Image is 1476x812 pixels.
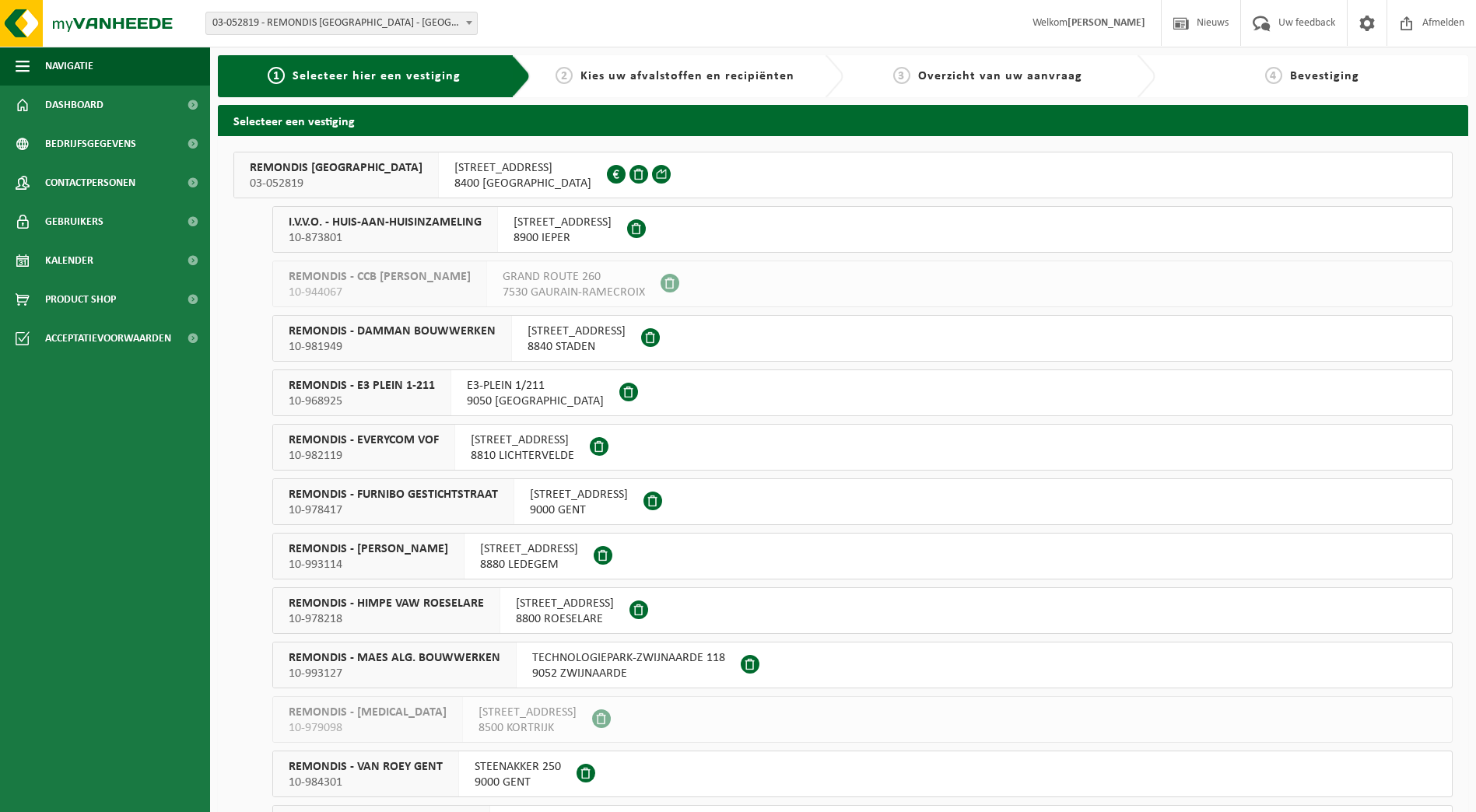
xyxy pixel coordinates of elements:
[272,424,1453,471] button: REMONDIS - EVERYCOM VOF 10-982119 [STREET_ADDRESS]8810 LICHTERVELDE
[530,502,628,518] span: 9000 GENT
[514,215,612,230] span: [STREET_ADDRESS]
[45,86,103,124] span: Dashboard
[530,487,628,502] span: [STREET_ADDRESS]
[1068,17,1145,29] strong: [PERSON_NAME]
[218,105,1468,135] h2: Selecteer een vestiging
[893,67,910,84] span: 3
[471,432,574,448] span: [STREET_ADDRESS]
[532,650,725,666] span: TECHNOLOGIEPARK-ZWIJNAARDE 118
[45,280,116,319] span: Product Shop
[475,759,561,775] span: STEENAKKER 250
[467,394,604,409] span: 9050 [GEOGRAPHIC_DATA]
[1265,67,1282,84] span: 4
[528,339,626,355] span: 8840 STADEN
[289,324,496,339] span: REMONDIS - DAMMAN BOUWWERKEN
[503,269,645,285] span: GRAND ROUTE 260
[272,642,1453,688] button: REMONDIS - MAES ALG. BOUWWERKEN 10-993127 TECHNOLOGIEPARK-ZWIJNAARDE 1189052 ZWIJNAARDE
[480,557,578,572] span: 8880 LEDEGEM
[471,448,574,464] span: 8810 LICHTERVELDE
[918,70,1082,82] span: Overzicht van uw aanvraag
[289,611,484,627] span: 10-978218
[516,596,614,611] span: [STREET_ADDRESS]
[272,751,1453,797] button: REMONDIS - VAN ROEY GENT 10-984301 STEENAKKER 2509000 GENT
[45,163,135,202] span: Contactpersonen
[289,269,471,285] span: REMONDIS - CCB [PERSON_NAME]
[289,720,447,736] span: 10-979098
[45,124,136,163] span: Bedrijfsgegevens
[479,720,577,736] span: 8500 KORTRIJK
[272,206,1453,253] button: I.V.V.O. - HUIS-AAN-HUISINZAMELING 10-873801 [STREET_ADDRESS]8900 IEPER
[479,705,577,720] span: [STREET_ADDRESS]
[233,152,1453,198] button: REMONDIS [GEOGRAPHIC_DATA] 03-052819 [STREET_ADDRESS]8400 [GEOGRAPHIC_DATA]
[528,324,626,339] span: [STREET_ADDRESS]
[514,230,612,246] span: 8900 IEPER
[556,67,573,84] span: 2
[289,487,498,502] span: REMONDIS - FURNIBO GESTICHTSTRAAT
[454,160,591,176] span: [STREET_ADDRESS]
[289,557,448,572] span: 10-993114
[272,315,1453,362] button: REMONDIS - DAMMAN BOUWWERKEN 10-981949 [STREET_ADDRESS]8840 STADEN
[467,378,604,394] span: E3-PLEIN 1/211
[289,705,447,720] span: REMONDIS - [MEDICAL_DATA]
[272,369,1453,416] button: REMONDIS - E3 PLEIN 1-211 10-968925 E3-PLEIN 1/2119050 [GEOGRAPHIC_DATA]
[289,541,448,557] span: REMONDIS - [PERSON_NAME]
[45,319,171,358] span: Acceptatievoorwaarden
[289,502,498,518] span: 10-978417
[289,666,500,681] span: 10-993127
[503,285,645,300] span: 7530 GAURAIN-RAMECROIX
[206,12,477,34] span: 03-052819 - REMONDIS WEST-VLAANDEREN - OOSTENDE
[289,394,435,409] span: 10-968925
[45,202,103,241] span: Gebruikers
[250,176,422,191] span: 03-052819
[289,448,439,464] span: 10-982119
[205,12,478,35] span: 03-052819 - REMONDIS WEST-VLAANDEREN - OOSTENDE
[289,775,443,790] span: 10-984301
[272,587,1453,634] button: REMONDIS - HIMPE VAW ROESELARE 10-978218 [STREET_ADDRESS]8800 ROESELARE
[289,378,435,394] span: REMONDIS - E3 PLEIN 1-211
[250,160,422,176] span: REMONDIS [GEOGRAPHIC_DATA]
[289,759,443,775] span: REMONDIS - VAN ROEY GENT
[480,541,578,557] span: [STREET_ADDRESS]
[532,666,725,681] span: 9052 ZWIJNAARDE
[289,650,500,666] span: REMONDIS - MAES ALG. BOUWWERKEN
[475,775,561,790] span: 9000 GENT
[289,432,439,448] span: REMONDIS - EVERYCOM VOF
[272,533,1453,579] button: REMONDIS - [PERSON_NAME] 10-993114 [STREET_ADDRESS]8880 LEDEGEM
[516,611,614,627] span: 8800 ROESELARE
[289,285,471,300] span: 10-944067
[293,70,461,82] span: Selecteer hier een vestiging
[580,70,794,82] span: Kies uw afvalstoffen en recipiënten
[289,215,482,230] span: I.V.V.O. - HUIS-AAN-HUISINZAMELING
[1290,70,1359,82] span: Bevestiging
[289,230,482,246] span: 10-873801
[272,478,1453,525] button: REMONDIS - FURNIBO GESTICHTSTRAAT 10-978417 [STREET_ADDRESS]9000 GENT
[289,339,496,355] span: 10-981949
[454,176,591,191] span: 8400 [GEOGRAPHIC_DATA]
[289,596,484,611] span: REMONDIS - HIMPE VAW ROESELARE
[268,67,285,84] span: 1
[45,241,93,280] span: Kalender
[45,47,93,86] span: Navigatie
